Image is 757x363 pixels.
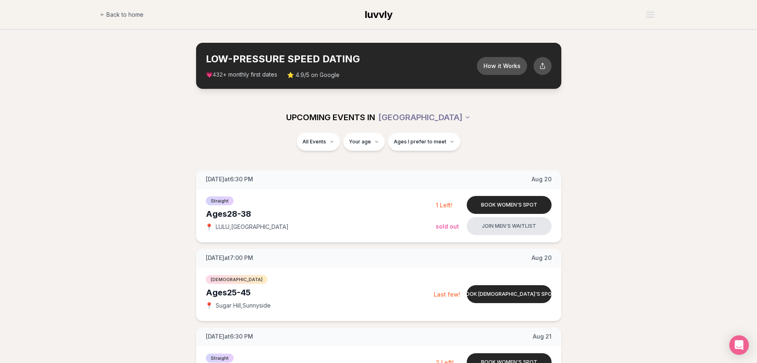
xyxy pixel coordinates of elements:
span: 1 Left! [436,202,452,209]
div: Ages 25-45 [206,287,434,298]
button: All Events [297,133,340,151]
button: Open menu [643,9,658,21]
span: [DATE] at 7:00 PM [206,254,253,262]
span: luvvly [365,9,393,20]
span: Aug 20 [532,254,552,262]
button: Ages I prefer to meet [388,133,460,151]
button: Your age [343,133,385,151]
span: Straight [206,196,234,205]
span: All Events [302,139,326,145]
div: Open Intercom Messenger [729,335,749,355]
span: ⭐ 4.9/5 on Google [287,71,340,79]
span: LULU , [GEOGRAPHIC_DATA] [216,223,289,231]
button: [GEOGRAPHIC_DATA] [378,108,471,126]
div: Ages 28-38 [206,208,436,220]
span: Your age [349,139,371,145]
span: 📍 [206,302,212,309]
a: Back to home [100,7,143,23]
span: Back to home [106,11,143,19]
h2: LOW-PRESSURE SPEED DATING [206,53,477,66]
button: How it Works [477,57,527,75]
span: Straight [206,354,234,363]
span: [DATE] at 6:30 PM [206,332,253,341]
span: Ages I prefer to meet [394,139,446,145]
button: Book [DEMOGRAPHIC_DATA]'s spot [467,285,552,303]
span: Sugar Hill , Sunnyside [216,301,271,310]
a: luvvly [365,8,393,21]
button: Book women's spot [467,196,552,214]
span: Sold Out [436,223,459,230]
span: 📍 [206,224,212,230]
button: Join men's waitlist [467,217,552,235]
span: [DEMOGRAPHIC_DATA] [206,275,267,284]
span: UPCOMING EVENTS IN [286,112,375,123]
span: 432 [213,72,223,78]
span: Aug 20 [532,175,552,183]
span: Aug 21 [533,332,552,341]
span: 💗 + monthly first dates [206,70,277,79]
span: [DATE] at 6:30 PM [206,175,253,183]
span: Last few! [434,291,460,298]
